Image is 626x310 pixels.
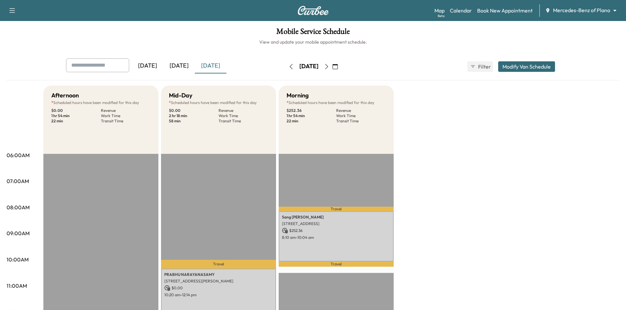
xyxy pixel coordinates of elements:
[51,113,101,118] p: 1 hr 54 min
[299,62,318,71] div: [DATE]
[7,282,27,290] p: 11:00AM
[287,100,386,105] p: Scheduled hours have been modified for this day
[336,118,386,124] p: Transit Time
[51,118,101,124] p: 22 min
[434,7,445,14] a: MapBeta
[477,7,533,14] a: Book New Appointment
[7,39,619,45] h6: View and update your mobile appointment schedule.
[132,58,163,73] div: [DATE]
[164,279,273,284] p: [STREET_ADDRESS][PERSON_NAME]
[51,100,151,105] p: Scheduled hours have been modified for this day
[7,177,29,185] p: 07:00AM
[219,113,268,118] p: Work Time
[163,58,195,73] div: [DATE]
[7,203,30,211] p: 08:00AM
[7,256,29,263] p: 10:00AM
[7,28,619,39] h1: Mobile Service Schedule
[450,7,472,14] a: Calendar
[279,207,394,211] p: Travel
[478,63,490,71] span: Filter
[279,261,394,267] p: Travel
[282,228,390,234] p: $ 252.36
[169,91,192,100] h5: Mid-Day
[101,108,151,113] p: Revenue
[169,100,268,105] p: Scheduled hours have been modified for this day
[164,285,273,291] p: $ 0.00
[101,118,151,124] p: Transit Time
[164,272,273,277] p: PRABHU NARAYANASAMY
[282,235,390,240] p: 8:10 am - 10:04 am
[101,113,151,118] p: Work Time
[161,260,276,269] p: Travel
[164,292,273,298] p: 10:20 am - 12:14 pm
[287,91,309,100] h5: Morning
[169,118,219,124] p: 58 min
[51,91,79,100] h5: Afternoon
[51,108,101,113] p: $ 0.00
[7,151,30,159] p: 06:00AM
[282,215,390,220] p: Sang [PERSON_NAME]
[287,108,336,113] p: $ 252.36
[297,6,329,15] img: Curbee Logo
[219,118,268,124] p: Transit Time
[553,7,610,14] span: Mercedes-Benz of Plano
[336,108,386,113] p: Revenue
[169,108,219,113] p: $ 0.00
[438,13,445,18] div: Beta
[169,113,219,118] p: 2 hr 18 min
[219,108,268,113] p: Revenue
[467,61,493,72] button: Filter
[336,113,386,118] p: Work Time
[287,113,336,118] p: 1 hr 54 min
[287,118,336,124] p: 22 min
[7,229,30,237] p: 09:00AM
[195,58,226,73] div: [DATE]
[282,221,390,226] p: [STREET_ADDRESS]
[498,61,555,72] button: Modify Van Schedule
